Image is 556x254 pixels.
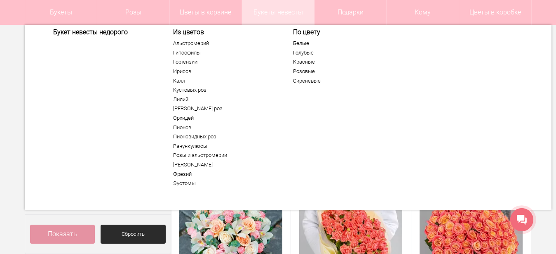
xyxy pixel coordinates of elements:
a: Пионов [173,124,274,131]
a: Сбросить [101,225,166,244]
a: Ранункулюсы [173,143,274,150]
a: [PERSON_NAME] [173,161,274,168]
a: Пионовидных роз [173,133,274,140]
span: Из цветов [173,28,274,36]
a: Лилий [173,96,274,103]
a: [PERSON_NAME] роз [173,105,274,112]
a: Фрезий [173,171,274,178]
a: Орхидей [173,115,274,121]
a: Букет невесты недорого [53,28,155,36]
a: Кустовых роз [173,87,274,93]
a: Сиреневые [293,78,394,84]
a: Гипсофилы [173,50,274,56]
a: Калл [173,78,274,84]
a: Альстромерий [173,40,274,47]
span: По цвету [293,28,394,36]
a: Голубые [293,50,394,56]
a: Красные [293,59,394,65]
a: Розовые [293,68,394,75]
a: Эустомы [173,180,274,187]
a: Розы и альстромерии [173,152,274,159]
a: Белые [293,40,394,47]
a: Показать [30,225,95,244]
a: Ирисов [173,68,274,75]
a: Гортензии [173,59,274,65]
